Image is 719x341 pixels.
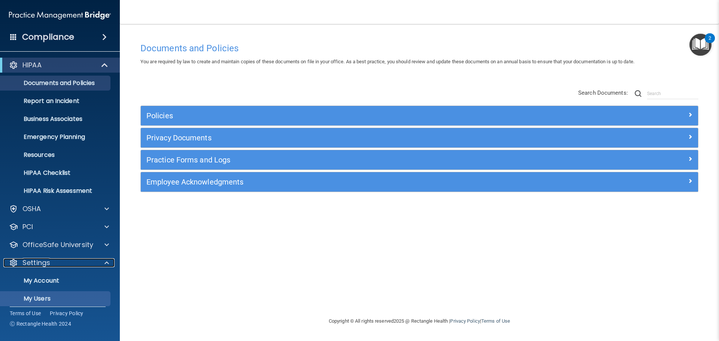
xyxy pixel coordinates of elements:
[146,178,553,186] h5: Employee Acknowledgments
[9,8,111,23] img: PMB logo
[647,88,698,99] input: Search
[22,32,74,42] h4: Compliance
[22,258,50,267] p: Settings
[450,318,480,324] a: Privacy Policy
[283,309,556,333] div: Copyright © All rights reserved 2025 @ Rectangle Health | |
[5,79,107,87] p: Documents and Policies
[5,187,107,195] p: HIPAA Risk Assessment
[10,310,41,317] a: Terms of Use
[10,320,71,328] span: Ⓒ Rectangle Health 2024
[5,277,107,284] p: My Account
[146,156,553,164] h5: Practice Forms and Logs
[22,240,93,249] p: OfficeSafe University
[5,151,107,159] p: Resources
[146,112,553,120] h5: Policies
[689,34,712,56] button: Open Resource Center, 2 new notifications
[9,258,109,267] a: Settings
[481,318,510,324] a: Terms of Use
[140,59,634,64] span: You are required by law to create and maintain copies of these documents on file in your office. ...
[9,61,109,70] a: HIPAA
[9,204,109,213] a: OSHA
[709,38,711,48] div: 2
[5,97,107,105] p: Report an Incident
[50,310,84,317] a: Privacy Policy
[5,133,107,141] p: Emergency Planning
[22,204,41,213] p: OSHA
[5,295,107,302] p: My Users
[146,132,692,144] a: Privacy Documents
[146,154,692,166] a: Practice Forms and Logs
[22,222,33,231] p: PCI
[9,240,109,249] a: OfficeSafe University
[5,115,107,123] p: Business Associates
[5,169,107,177] p: HIPAA Checklist
[635,90,641,97] img: ic-search.3b580494.png
[578,89,628,96] span: Search Documents:
[9,222,109,231] a: PCI
[146,134,553,142] h5: Privacy Documents
[140,43,698,53] h4: Documents and Policies
[146,176,692,188] a: Employee Acknowledgments
[146,110,692,122] a: Policies
[22,61,42,70] p: HIPAA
